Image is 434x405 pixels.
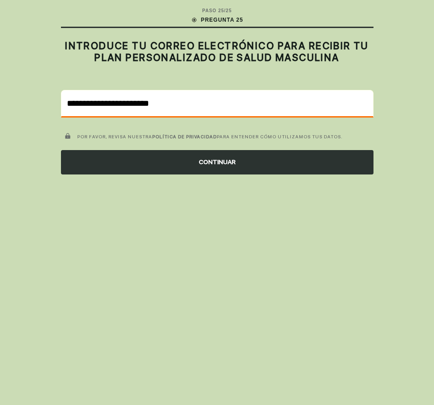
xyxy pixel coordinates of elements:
[224,8,226,13] font: /
[218,8,224,13] font: 25
[77,134,152,139] font: POR FAVOR, REVISA NUESTRA
[201,17,243,23] font: PREGUNTA 25
[65,40,369,63] font: INTRODUCE TU CORREO ELECTRÓNICO PARA RECIBIR TU PLAN PERSONALIZADO DE SALUD MASCULINA
[226,8,232,13] font: 25
[217,134,343,139] font: PARA ENTENDER CÓMO UTILIZAMOS TUS DATOS.
[199,158,236,165] font: CONTINUAR
[152,134,217,139] a: POLÍTICA DE PRIVACIDAD
[202,8,217,13] font: PASO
